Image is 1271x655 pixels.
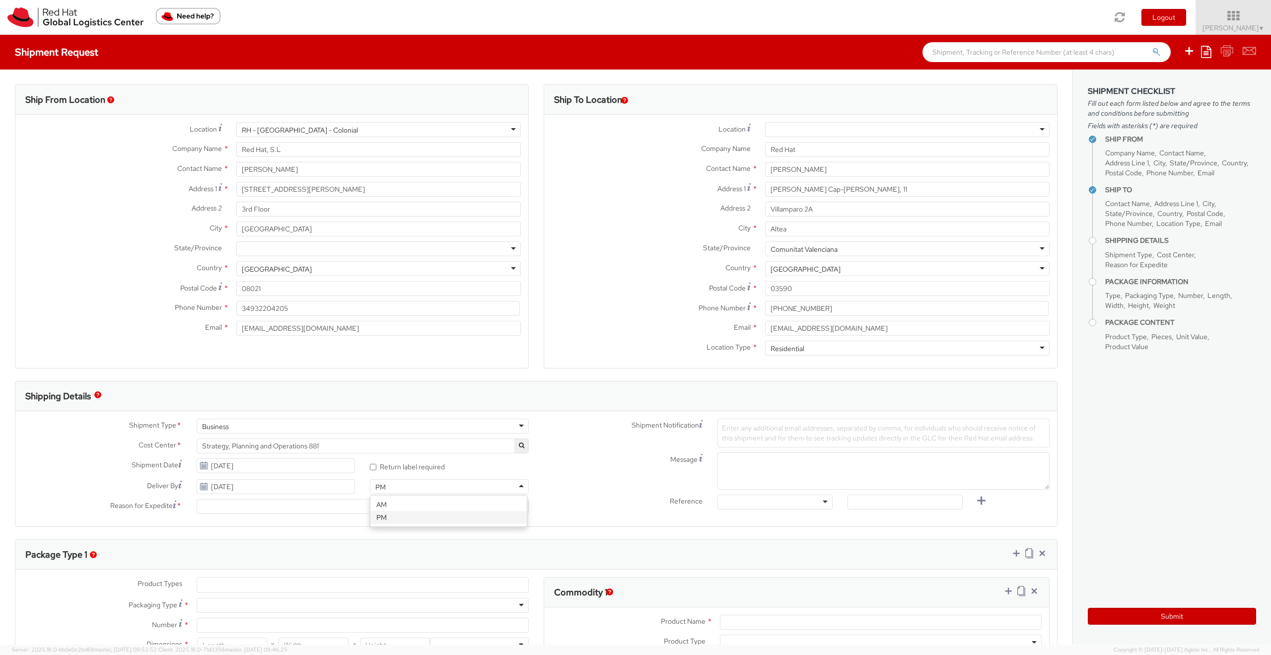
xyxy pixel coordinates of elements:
[1105,209,1153,218] span: State/Province
[1105,237,1256,244] h4: Shipping Details
[699,303,746,312] span: Phone Number
[1114,646,1259,654] span: Copyright © [DATE]-[DATE] Agistix Inc., All Rights Reserved
[349,638,360,653] span: X
[1207,291,1230,300] span: Length
[1146,168,1193,177] span: Phone Number
[1105,260,1168,269] span: Reason for Expedite
[922,42,1171,62] input: Shipment, Tracking or Reference Number (at least 4 chars)
[709,284,746,292] span: Postal Code
[1105,342,1148,351] span: Product Value
[132,460,178,470] span: Shipment Date
[175,303,222,312] span: Phone Number
[725,263,751,272] span: Country
[205,323,222,332] span: Email
[225,646,287,653] span: master, [DATE] 09:46:25
[771,344,804,354] div: Residential
[706,164,751,173] span: Contact Name
[1222,158,1247,167] span: Country
[1105,278,1256,286] h4: Package Information
[110,501,173,512] span: Reason for Expedite
[1154,199,1198,208] span: Address Line 1
[1088,121,1256,131] span: Fields with asterisks (*) are required
[210,223,222,232] span: City
[1202,23,1265,32] span: [PERSON_NAME]
[177,164,222,173] span: Contact Name
[1088,87,1256,96] h3: Shipment Checklist
[1105,319,1256,326] h4: Package Content
[1105,250,1152,259] span: Shipment Type
[722,424,1036,442] span: Enter any additional email addresses, separated by comma, for individuals who should receive noti...
[738,223,751,232] span: City
[370,460,446,472] label: Return label required
[1153,158,1165,167] span: City
[554,587,608,597] h3: Commodity 1
[1105,199,1150,208] span: Contact Name
[25,550,87,560] h3: Package Type 1
[189,184,217,193] span: Address 1
[25,95,105,105] h3: Ship From Location
[701,144,751,153] span: Company Name
[718,125,746,134] span: Location
[180,284,217,292] span: Postal Code
[1105,186,1256,194] h4: Ship To
[139,440,176,451] span: Cost Center
[703,243,751,252] span: State/Province
[267,638,279,653] span: X
[706,343,751,352] span: Location Type
[375,482,386,492] div: PM
[1159,148,1204,157] span: Contact Name
[1259,24,1265,32] span: ▼
[1176,332,1207,341] span: Unit Value
[1088,608,1256,625] button: Submit
[1187,209,1223,218] span: Postal Code
[197,263,222,272] span: Country
[1105,301,1124,310] span: Width
[717,184,746,193] span: Address 1
[1105,148,1155,157] span: Company Name
[670,497,703,506] span: Reference
[1202,199,1214,208] span: City
[197,638,267,653] input: Length
[279,638,349,653] input: Width
[1105,219,1152,228] span: Phone Number
[661,617,706,626] span: Product Name
[1128,301,1149,310] span: Height
[1170,158,1217,167] span: State/Province
[129,600,177,609] span: Packaging Type
[146,640,182,649] span: Dimensions
[370,511,527,524] div: PM
[138,579,182,588] span: Product Types
[197,438,529,453] span: Strategy, Planning and Operations 881
[1105,291,1121,300] span: Type
[1198,168,1214,177] span: Email
[242,125,358,135] div: RH - [GEOGRAPHIC_DATA] - Colonial
[1151,332,1172,341] span: Pieces
[370,498,527,511] div: AM
[720,204,751,213] span: Address 2
[632,420,699,431] span: Shipment Notification
[664,637,706,646] span: Product Type
[1141,9,1186,26] button: Logout
[1105,332,1147,341] span: Product Type
[25,391,91,401] h3: Shipping Details
[1105,136,1256,143] h4: Ship From
[1178,291,1203,300] span: Number
[158,646,287,653] span: Client: 2025.18.0-71d3358
[370,464,376,470] input: Return label required
[172,144,222,153] span: Company Name
[152,620,177,629] span: Number
[1156,219,1200,228] span: Location Type
[734,323,751,332] span: Email
[1088,98,1256,118] span: Fill out each form listed below and agree to the terms and conditions before submitting
[242,264,312,274] div: [GEOGRAPHIC_DATA]
[190,125,217,134] span: Location
[129,420,176,432] span: Shipment Type
[670,455,698,464] span: Message
[12,646,157,653] span: Server: 2025.18.0-bb0e0c2bd68
[7,7,143,27] img: rh-logistics-00dfa346123c4ec078e1.svg
[1153,301,1175,310] span: Weight
[771,264,841,274] div: [GEOGRAPHIC_DATA]
[174,243,222,252] span: State/Province
[554,95,622,105] h3: Ship To Location
[1125,291,1174,300] span: Packaging Type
